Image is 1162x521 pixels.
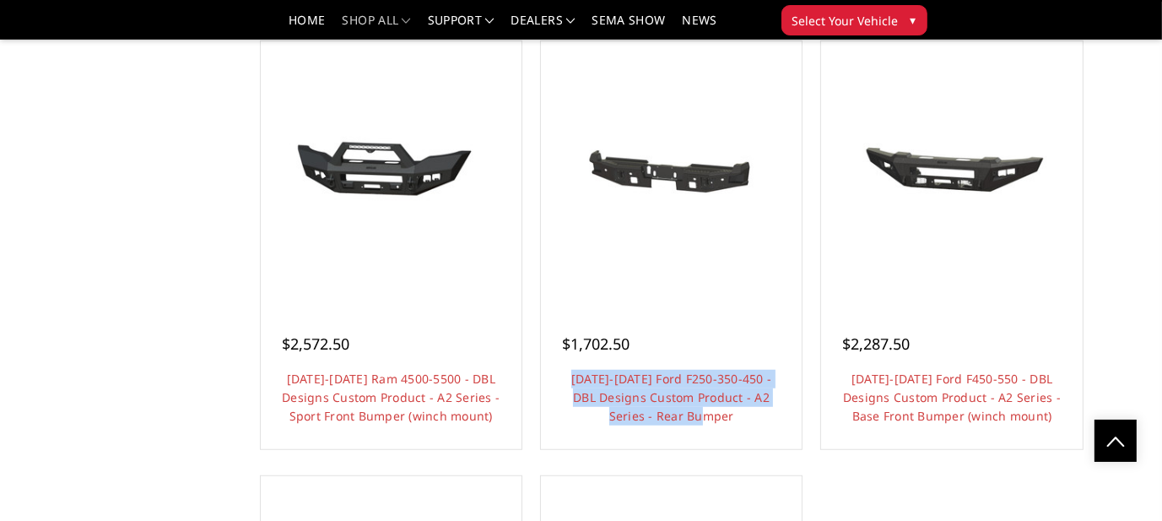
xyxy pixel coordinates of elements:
[592,14,665,39] a: SEMA Show
[911,11,916,29] span: ▾
[571,371,771,424] a: [DATE]-[DATE] Ford F250-350-450 - DBL Designs Custom Product - A2 Series - Rear Bumper
[825,46,1078,298] a: 2023-2025 Ford F450-550 - DBL Designs Custom Product - A2 Series - Base Front Bumper (winch mount...
[545,46,797,298] a: 2023-2025 Ford F250-350-450 - DBL Designs Custom Product - A2 Series - Rear Bumper 2023-2025 Ford...
[343,14,411,39] a: shop all
[511,14,576,39] a: Dealers
[265,111,517,231] img: 2019-2025 Ram 4500-5500 - DBL Designs Custom Product - A2 Series - Sport Front Bumper (winch mount)
[265,46,517,298] a: 2019-2025 Ram 4500-5500 - DBL Designs Custom Product - A2 Series - Sport Front Bumper (winch mount)
[843,371,1061,424] a: [DATE]-[DATE] Ford F450-550 - DBL Designs Custom Product - A2 Series - Base Front Bumper (winch m...
[562,334,630,354] span: $1,702.50
[781,5,927,35] button: Select Your Vehicle
[682,14,716,39] a: News
[842,334,910,354] span: $2,287.50
[289,14,325,39] a: Home
[282,334,349,354] span: $2,572.50
[1094,420,1137,462] a: Click to Top
[282,371,500,424] a: [DATE]-[DATE] Ram 4500-5500 - DBL Designs Custom Product - A2 Series - Sport Front Bumper (winch ...
[428,14,495,39] a: Support
[792,12,899,30] span: Select Your Vehicle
